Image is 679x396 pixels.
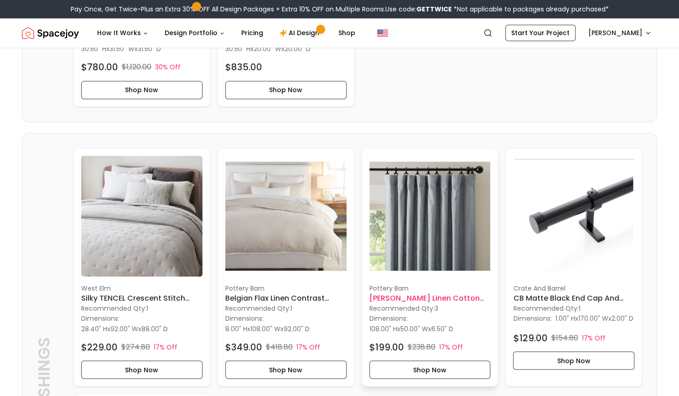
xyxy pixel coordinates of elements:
[225,81,347,99] button: Shop Now
[121,341,150,352] p: $274.80
[369,156,491,277] img: Emery Linen Cotton Rod Pocket Curtain image
[581,333,605,342] p: 17% Off
[138,44,161,53] span: 31.50" D
[369,324,397,333] span: 108.00" H
[81,284,202,293] p: West Elm
[555,314,633,323] p: x x
[22,18,657,47] nav: Global
[81,293,202,304] h6: Silky TENCEL Crescent Stitch Quilt & Shams
[225,304,347,313] p: Recommended Qty: 1
[513,351,634,370] button: Shop Now
[90,24,155,42] button: How It Works
[225,156,347,277] img: Belgian Flax Linen Contrast Flange Duvet Cover King image
[122,62,151,73] p: $1,120.00
[551,332,578,343] p: $154.80
[284,324,310,333] span: 92.00" D
[385,5,452,14] span: Use code:
[157,24,232,42] button: Design Portfolio
[234,24,270,42] a: Pricing
[81,340,118,353] h4: $229.00
[266,341,293,352] p: $418.80
[578,314,608,323] span: 170.00" W
[81,44,106,53] span: 30.50" H
[362,148,498,387] div: Emery Linen Cotton Rod Pocket Curtain
[408,341,435,352] p: $238.80
[225,324,310,333] p: x x
[225,360,347,379] button: Shop Now
[377,27,388,38] img: United States
[225,44,311,53] p: x x
[331,24,363,42] a: Shop
[22,24,79,42] img: Spacejoy Logo
[155,63,181,72] p: 30% Off
[225,61,262,73] h4: $835.00
[369,284,491,293] p: Pottery Barn
[71,5,609,14] div: Pay Once, Get Twice-Plus an Extra 30% OFF All Design Packages + Extra 10% OFF on Multiple Rooms.
[81,61,118,73] h4: $780.00
[505,25,575,41] a: Start Your Project
[81,360,202,379] button: Shop Now
[141,324,168,333] span: 88.00" D
[505,148,642,387] a: CB Matte Black End Cap and Curtain Rod Set 120-170 imageCrate And BarrelCB Matte Black End Cap an...
[225,284,347,293] p: Pottery Barn
[225,293,347,304] h6: Belgian Flax Linen Contrast Flange Duvet Cover King
[513,284,634,293] p: Crate And Barrel
[513,313,551,324] p: Dimensions:
[272,24,329,42] a: AI Design
[369,293,491,304] h6: [PERSON_NAME] Linen Cotton Rod Pocket Curtain
[225,324,247,333] span: 8.00" H
[611,314,633,323] span: 2.00" D
[513,304,634,313] p: Recommended Qty: 1
[400,324,428,333] span: 50.00" W
[369,360,491,379] button: Shop Now
[362,148,498,387] a: Emery Linen Cotton Rod Pocket Curtain imagePottery Barn[PERSON_NAME] Linen Cotton Rod Pocket Curt...
[109,44,135,53] span: 31.50" W
[90,24,363,42] nav: Main
[513,331,547,344] h4: $129.00
[513,156,634,277] img: CB Matte Black End Cap and Curtain Rod Set 120-170 image
[73,148,210,387] a: Silky TENCEL Crescent Stitch Quilt & Shams imageWest ElmSilky TENCEL Crescent Stitch Quilt & Sham...
[369,340,404,353] h4: $199.00
[439,342,463,351] p: 17% Off
[431,324,453,333] span: 6.50" D
[369,304,491,313] p: Recommended Qty: 3
[225,340,262,353] h4: $349.00
[22,24,79,42] a: Spacejoy
[81,304,202,313] p: Recommended Qty: 1
[81,44,161,53] p: x x
[555,314,575,323] span: 1.00" H
[81,81,202,99] button: Shop Now
[218,148,354,387] a: Belgian Flax Linen Contrast Flange Duvet Cover King imagePottery BarnBelgian Flax Linen Contrast ...
[369,313,408,324] p: Dimensions:
[452,5,609,14] span: *Not applicable to packages already purchased*
[513,293,634,304] h6: CB Matte Black End Cap and Curtain Rod Set 120-170
[296,342,320,351] p: 17% Off
[369,324,453,333] p: x x
[505,148,642,387] div: CB Matte Black End Cap and Curtain Rod Set 120-170
[250,324,280,333] span: 108.00" W
[416,5,452,14] b: GETTWICE
[81,324,107,333] span: 28.40" H
[225,44,250,53] span: 30.50" H
[81,324,168,333] p: x x
[81,313,119,324] p: Dimensions:
[254,44,281,53] span: 20.00" W
[110,324,138,333] span: 92.00" W
[73,148,210,387] div: Silky TENCEL Crescent Stitch Quilt & Shams
[225,313,264,324] p: Dimensions:
[218,148,354,387] div: Belgian Flax Linen Contrast Flange Duvet Cover King
[154,342,177,351] p: 17% Off
[81,156,202,277] img: Silky TENCEL Crescent Stitch Quilt & Shams image
[583,25,657,41] button: [PERSON_NAME]
[285,44,311,53] span: 20.00" D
